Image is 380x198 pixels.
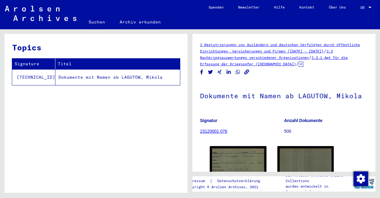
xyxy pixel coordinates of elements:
span: / [309,55,311,60]
td: [TECHNICAL_ID] [12,69,55,85]
button: Share on WhatsApp [235,68,241,76]
th: Signature [12,59,55,69]
p: Die Arolsen Archives Online-Collections [286,173,353,184]
button: Copy link [244,68,250,76]
a: Impressum [186,178,210,184]
img: Arolsen_neg.svg [5,6,76,21]
a: 2 Registrierungen von Ausländern und deutschen Verfolgten durch öffentliche Einrichtungen, Versic... [200,42,360,53]
h1: Dokumente mit Namen ab LAGUTOW, Mikola [200,82,368,109]
b: Anzahl Dokumente [284,118,322,123]
img: Zustimmung ändern [354,171,368,186]
img: yv_logo.png [353,176,375,191]
p: 500 [284,128,368,135]
span: DE [361,5,367,10]
td: Dokumente mit Namen ab LAGUTOW, Mikola [55,69,180,85]
p: Copyright © Arolsen Archives, 2021 [186,184,267,190]
span: / [296,61,299,67]
b: Signatur [200,118,217,123]
a: Datenschutzerklärung [213,178,267,184]
a: Archiv erkunden [112,15,168,29]
button: Share on Facebook [199,68,205,76]
th: Titel [55,59,180,69]
button: Share on Xing [216,68,223,76]
h3: Topics [12,41,180,53]
img: 001.jpg [210,146,266,182]
p: wurden entwickelt in Partnerschaft mit [286,184,353,195]
a: Suchen [81,15,112,29]
a: 23120001 076 [200,129,227,134]
button: Share on Twitter [207,68,214,76]
div: Zustimmung ändern [353,171,368,186]
img: 002.jpg [277,146,334,182]
button: Share on LinkedIn [226,68,232,76]
div: | [186,178,267,184]
span: / [324,48,326,54]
